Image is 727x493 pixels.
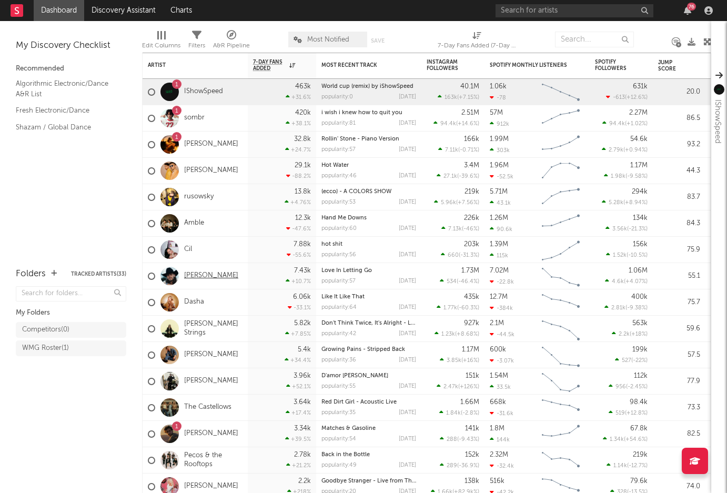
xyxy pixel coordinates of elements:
[427,59,463,72] div: Instagram Followers
[490,173,513,180] div: -52.5k
[457,331,478,337] span: +8.68 %
[627,305,646,311] span: -9.38 %
[285,199,311,206] div: +4.76 %
[184,403,231,412] a: The Castellows
[537,79,584,105] svg: Chart title
[537,368,584,395] svg: Chart title
[615,384,626,390] span: 956
[399,331,416,337] div: [DATE]
[446,410,461,416] span: 1.84k
[441,200,456,206] span: 5.96k
[188,26,205,57] div: Filters
[321,410,356,416] div: popularity: 35
[658,217,700,230] div: 84.3
[438,39,517,52] div: 7-Day Fans Added (7-Day Fans Added)
[490,62,569,68] div: Spotify Monthly Listeners
[490,252,508,259] div: 115k
[460,147,478,153] span: -0.71 %
[321,252,356,258] div: popularity: 56
[184,114,205,123] a: sombr
[184,87,223,96] a: IShowSpeed
[285,146,311,153] div: +24.7 %
[213,39,250,52] div: A&R Pipeline
[286,278,311,285] div: +10.7 %
[658,86,700,98] div: 20.0
[321,347,416,353] div: Growing Pains - Stripped Back
[295,162,311,169] div: 29.1k
[321,426,416,431] div: Matches & Gasoline
[490,305,513,311] div: -384k
[371,38,385,44] button: Save
[440,278,479,285] div: ( )
[439,409,479,416] div: ( )
[16,268,46,280] div: Folders
[285,357,311,364] div: +34.4 %
[435,330,479,337] div: ( )
[629,226,646,232] span: -21.3 %
[286,120,311,127] div: +38.1 %
[625,147,646,153] span: +0.94 %
[465,425,479,432] div: 141k
[490,373,508,379] div: 1.54M
[184,140,238,149] a: [PERSON_NAME]
[448,226,462,232] span: 7.13k
[602,146,648,153] div: ( )
[464,136,479,143] div: 166k
[462,346,479,353] div: 1.17M
[631,294,648,300] div: 400k
[399,305,416,310] div: [DATE]
[684,6,691,15] button: 76
[184,451,243,469] a: Pecos & the Rooftops
[295,188,311,195] div: 13.8k
[603,436,648,442] div: ( )
[490,94,506,101] div: -78
[184,245,192,254] a: Cil
[440,121,456,127] span: 94.4k
[464,215,479,222] div: 226k
[458,200,478,206] span: +7.56 %
[443,174,457,179] span: 27.1k
[658,191,700,204] div: 83.7
[658,165,700,177] div: 44.3
[612,279,624,285] span: 4.6k
[460,384,478,390] span: +126 %
[537,105,584,132] svg: Chart title
[490,346,506,353] div: 600k
[16,39,126,52] div: My Discovery Checklist
[294,399,311,406] div: 3.64k
[399,147,416,153] div: [DATE]
[286,94,311,100] div: +31.6 %
[490,199,511,206] div: 43.1k
[321,189,391,195] a: (ecco) - A COLORS SHOW
[619,331,630,337] span: 2.2k
[184,482,238,491] a: [PERSON_NAME]
[627,95,646,100] span: +12.6 %
[604,173,648,179] div: ( )
[490,384,511,390] div: 33.5k
[537,237,584,263] svg: Chart title
[606,251,648,258] div: ( )
[285,330,311,337] div: +7.85 %
[632,320,648,327] div: 563k
[321,478,476,484] a: Goodbye Stranger - Live from The [GEOGRAPHIC_DATA]
[16,78,116,99] a: Algorithmic Electronic/Dance A&R List
[321,242,342,247] a: hot shit
[321,189,416,195] div: (ecco) - A COLORS SHOW
[321,226,357,232] div: popularity: 60
[321,136,416,142] div: Rollin' Stone - Piano Version
[321,110,402,116] a: i wish i knew how to quit you
[458,121,478,127] span: +14.6 %
[461,109,479,116] div: 2.51M
[184,377,238,386] a: [PERSON_NAME]
[399,173,416,179] div: [DATE]
[627,121,646,127] span: +1.02 %
[459,305,478,311] span: -60.3 %
[142,39,180,52] div: Edit Columns
[490,425,504,432] div: 1.8M
[604,304,648,311] div: ( )
[658,296,700,309] div: 75.7
[440,357,479,364] div: ( )
[628,253,646,258] span: -10.5 %
[629,267,648,274] div: 1.06M
[632,346,648,353] div: 199k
